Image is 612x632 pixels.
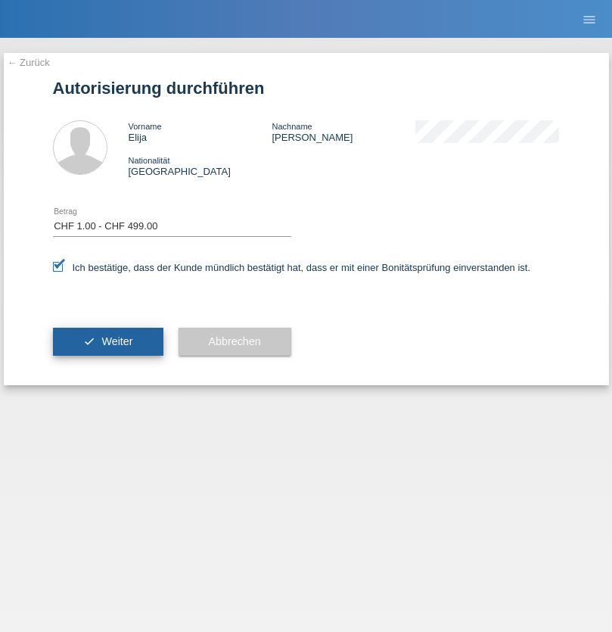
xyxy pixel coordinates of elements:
[8,57,50,68] a: ← Zurück
[83,335,95,347] i: check
[272,120,415,143] div: [PERSON_NAME]
[582,12,597,27] i: menu
[53,328,163,356] button: check Weiter
[53,79,560,98] h1: Autorisierung durchführen
[129,120,272,143] div: Elija
[101,335,132,347] span: Weiter
[129,154,272,177] div: [GEOGRAPHIC_DATA]
[129,156,170,165] span: Nationalität
[129,122,162,131] span: Vorname
[574,14,604,23] a: menu
[179,328,291,356] button: Abbrechen
[53,262,531,273] label: Ich bestätige, dass der Kunde mündlich bestätigt hat, dass er mit einer Bonitätsprüfung einversta...
[209,335,261,347] span: Abbrechen
[272,122,312,131] span: Nachname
